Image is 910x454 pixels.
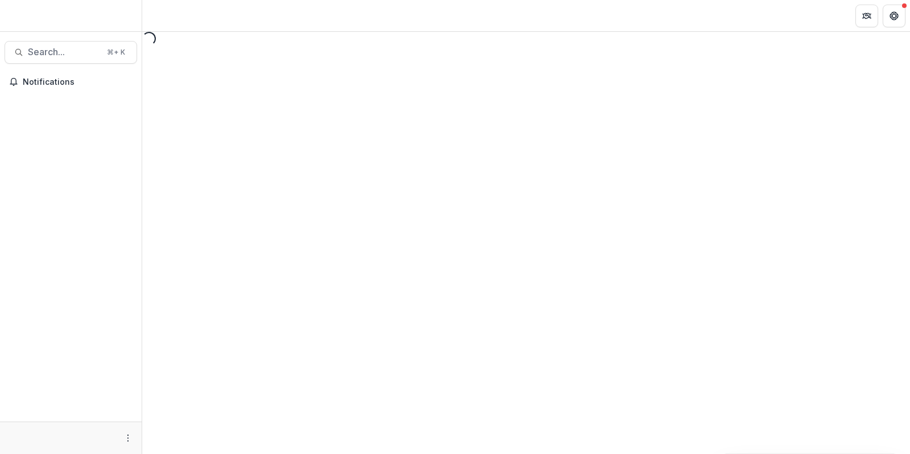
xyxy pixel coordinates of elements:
button: More [121,431,135,445]
button: Notifications [5,73,137,91]
span: Search... [28,47,100,57]
div: ⌘ + K [105,46,127,59]
button: Get Help [883,5,905,27]
button: Search... [5,41,137,64]
button: Partners [855,5,878,27]
span: Notifications [23,77,133,87]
